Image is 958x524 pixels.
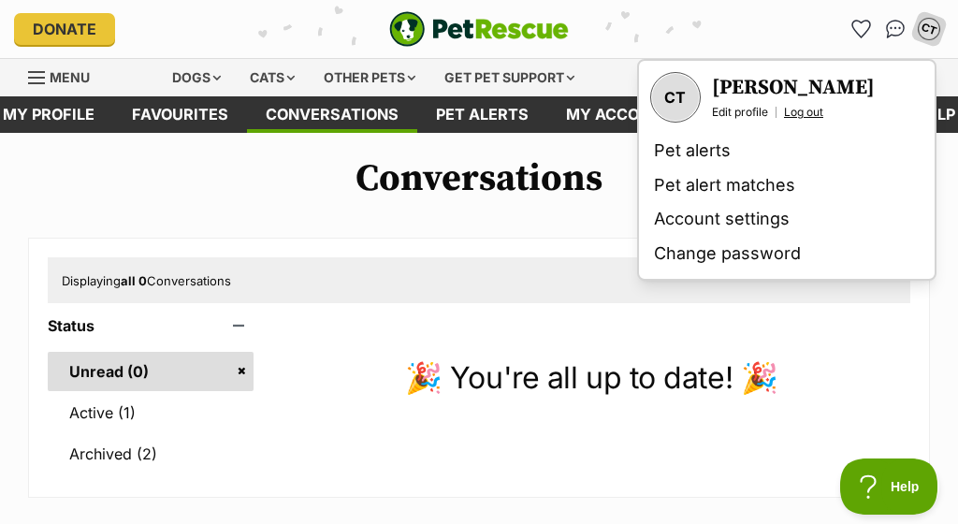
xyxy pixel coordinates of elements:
[62,273,231,288] span: Displaying Conversations
[237,59,308,96] div: Cats
[646,202,927,237] a: Account settings
[712,75,875,101] a: Your profile
[14,13,115,45] a: Donate
[646,168,927,203] a: Pet alert matches
[272,356,910,400] p: 🎉 You're all up to date! 🎉
[389,11,569,47] a: PetRescue
[48,317,254,334] header: Status
[652,74,699,121] div: CT
[847,14,944,44] ul: Account quick links
[784,105,823,120] a: Log out
[886,20,906,38] img: chat-41dd97257d64d25036548639549fe6c8038ab92f7586957e7f3b1b290dea8141.svg
[917,17,941,41] div: CT
[159,59,234,96] div: Dogs
[311,59,428,96] div: Other pets
[121,273,147,288] strong: all 0
[431,59,588,96] div: Get pet support
[28,59,103,93] a: Menu
[880,14,910,44] a: Conversations
[247,96,417,133] a: conversations
[48,352,254,391] a: Unread (0)
[417,96,547,133] a: Pet alerts
[48,434,254,473] a: Archived (2)
[50,69,90,85] span: Menu
[650,72,701,123] a: Your profile
[547,96,690,133] a: My account
[840,458,939,515] iframe: Help Scout Beacon - Open
[712,75,875,101] h3: [PERSON_NAME]
[909,9,948,48] button: My account
[646,237,927,271] a: Change password
[48,393,254,432] a: Active (1)
[113,96,247,133] a: Favourites
[847,14,877,44] a: Favourites
[389,11,569,47] img: logo-e224e6f780fb5917bec1dbf3a21bbac754714ae5b6737aabdf751b685950b380.svg
[712,105,768,120] a: Edit profile
[646,134,927,168] a: Pet alerts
